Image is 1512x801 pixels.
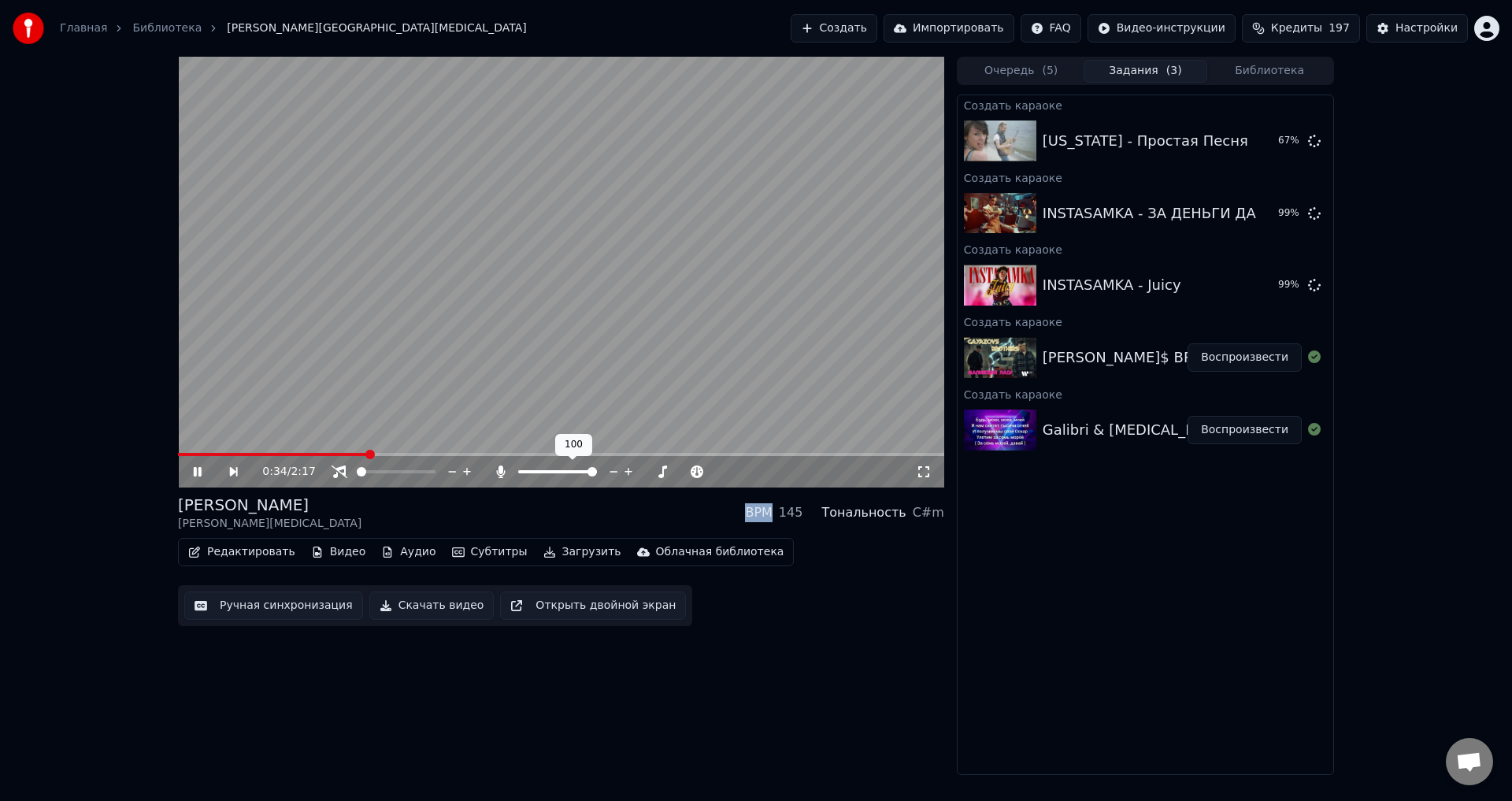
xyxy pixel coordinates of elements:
[262,464,287,480] span: 0:34
[555,434,592,456] div: 100
[1043,202,1256,224] div: INSTASAMKA - ЗА ДЕНЬГИ ДА
[1278,135,1302,147] div: 67 %
[884,14,1014,43] button: Импортировать
[1366,14,1468,43] button: Настройки
[1329,20,1350,36] span: 197
[537,541,628,563] button: Загрузить
[958,168,1333,187] div: Создать караоке
[959,60,1084,83] button: Очередь
[60,20,107,36] a: Главная
[958,384,1333,403] div: Создать караоке
[821,503,906,522] div: Тональность
[1166,63,1182,79] span: ( 3 )
[178,494,361,516] div: [PERSON_NAME]
[375,541,442,563] button: Аудио
[958,95,1333,114] div: Создать караоке
[184,591,363,620] button: Ручная синхронизация
[1043,130,1248,152] div: [US_STATE] - Простая Песня
[178,516,361,532] div: [PERSON_NAME][MEDICAL_DATA]
[1043,274,1181,296] div: INSTASAMKA - Juicy
[446,541,534,563] button: Субтитры
[1088,14,1236,43] button: Видео-инструкции
[791,14,877,43] button: Создать
[1242,14,1360,43] button: Кредиты197
[745,503,772,522] div: BPM
[1278,279,1302,291] div: 99 %
[1042,63,1058,79] span: ( 5 )
[656,544,784,560] div: Облачная библиотека
[1021,14,1081,43] button: FAQ
[1043,347,1415,369] div: [PERSON_NAME]$ BROTHER$ — МАЛИНОВАЯ ЛАДА
[369,591,495,620] button: Скачать видео
[227,20,526,36] span: [PERSON_NAME][GEOGRAPHIC_DATA][MEDICAL_DATA]
[1207,60,1332,83] button: Библиотека
[958,312,1333,331] div: Создать караоке
[500,591,686,620] button: Открыть двойной экран
[262,464,300,480] div: /
[13,13,44,44] img: youka
[132,20,202,36] a: Библиотека
[60,20,527,36] nav: breadcrumb
[1188,416,1302,444] button: Воспроизвести
[1188,343,1302,372] button: Воспроизвести
[291,464,315,480] span: 2:17
[1084,60,1208,83] button: Задания
[958,239,1333,258] div: Создать караоке
[1278,207,1302,220] div: 99 %
[1446,738,1493,785] div: Открытый чат
[1043,419,1359,441] div: Galibri & [MEDICAL_DATA] - [PERSON_NAME]
[779,503,803,522] div: 145
[1395,20,1458,36] div: Настройки
[182,541,302,563] button: Редактировать
[305,541,372,563] button: Видео
[913,503,944,522] div: C#m
[1271,20,1322,36] span: Кредиты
